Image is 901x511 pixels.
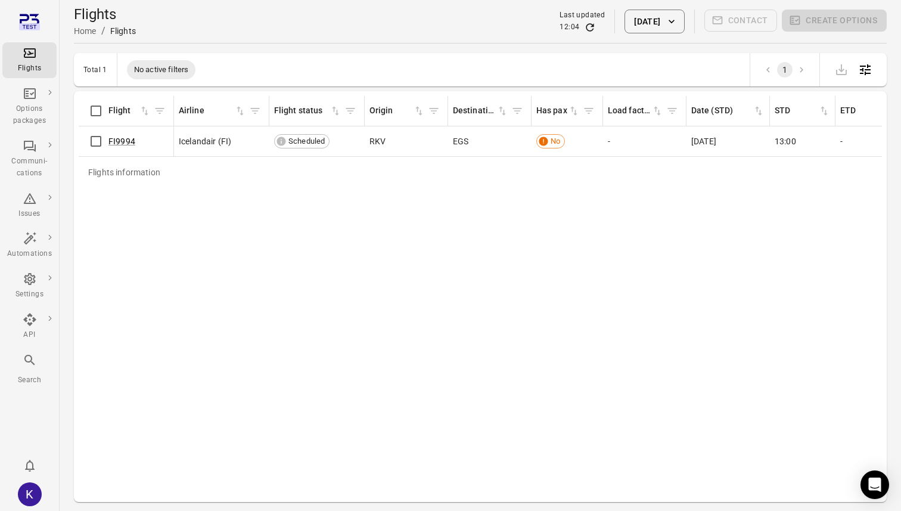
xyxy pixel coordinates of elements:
span: [DATE] [691,135,716,147]
div: Sort by STD in ascending order [775,104,830,117]
a: Flights [2,42,57,78]
button: Filter by destination [508,102,526,120]
div: Automations [7,248,52,260]
button: Open table configuration [853,58,877,82]
a: API [2,309,57,345]
span: No active filters [127,64,196,76]
div: Last updated [560,10,605,21]
nav: pagination navigation [760,62,810,78]
span: Flight [108,104,151,117]
span: Please make a selection to create an option package [782,10,887,33]
button: Filter by origin [425,102,443,120]
div: - [840,135,896,147]
div: Flights [110,25,136,37]
a: Automations [2,228,57,264]
span: 13:00 [775,135,796,147]
a: Settings [2,268,57,304]
button: Filter by flight status [341,102,359,120]
div: ETD [840,104,884,117]
span: Destination [453,104,508,117]
div: K [18,482,42,506]
span: RKV [369,135,386,147]
span: No [546,135,564,147]
div: Has pax [536,104,568,117]
div: Sort by has pax in ascending order [536,104,580,117]
button: Filter by airline [246,102,264,120]
nav: Breadcrumbs [74,24,136,38]
div: Flights information [79,157,170,188]
div: Sort by ETD in ascending order [840,104,896,117]
div: Date (STD) [691,104,753,117]
div: - [608,135,682,147]
span: EGS [453,135,468,147]
div: 12:04 [560,21,579,33]
div: Flight status [274,104,330,117]
div: Flights [7,63,52,75]
button: kjasva [13,478,46,511]
button: Filter by has pax [580,102,598,120]
button: Notifications [18,454,42,478]
span: Airline [179,104,246,117]
span: Origin [369,104,425,117]
div: Settings [7,289,52,301]
div: Sort by load factor in ascending order [608,104,663,117]
span: Icelandair (FI) [179,135,231,147]
button: Refresh data [584,21,596,33]
div: Airline [179,104,234,117]
div: Communi-cations [7,156,52,179]
div: Search [7,374,52,386]
span: STD [775,104,830,117]
span: Load factor [608,104,663,117]
h1: Flights [74,5,136,24]
div: Sort by date (STD) in ascending order [691,104,765,117]
a: Communi-cations [2,135,57,183]
li: / [101,24,105,38]
button: page 1 [777,62,793,78]
a: Options packages [2,83,57,131]
button: Search [2,349,57,389]
div: API [7,329,52,341]
button: Filter by flight [151,102,169,120]
div: Sort by origin in ascending order [369,104,425,117]
div: Issues [7,208,52,220]
button: Filter by load factor [663,102,681,120]
div: Options packages [7,103,52,127]
div: Open Intercom Messenger [860,470,889,499]
div: Total 1 [83,66,107,74]
div: Sort by airline in ascending order [179,104,246,117]
div: Sort by flight status in ascending order [274,104,341,117]
span: Scheduled [284,135,329,147]
span: Date (STD) [691,104,765,117]
a: Home [74,26,97,36]
span: Has pax [536,104,580,117]
span: Flight status [274,104,341,117]
span: Please make a selection to create communications [704,10,778,33]
a: FI9994 [108,137,135,146]
button: [DATE] [625,10,684,33]
div: STD [775,104,818,117]
span: ETD [840,104,896,117]
div: Flight [108,104,139,117]
div: Destination [453,104,496,117]
span: Please make a selection to export [829,63,853,75]
div: Origin [369,104,413,117]
div: Sort by flight in ascending order [108,104,151,117]
div: Load factor [608,104,651,117]
div: Sort by destination in ascending order [453,104,508,117]
a: Issues [2,188,57,224]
